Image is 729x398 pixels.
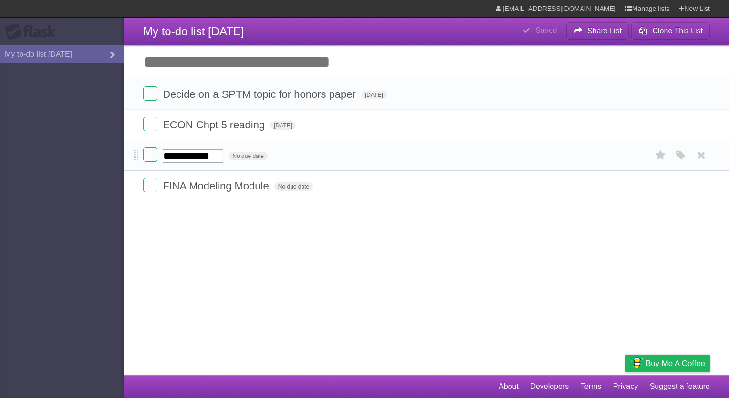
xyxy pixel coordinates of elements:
[535,26,557,34] b: Saved
[630,355,643,371] img: Buy me a coffee
[652,27,703,35] b: Clone This List
[646,355,705,372] span: Buy me a coffee
[499,377,519,396] a: About
[581,377,602,396] a: Terms
[270,121,296,130] span: [DATE]
[530,377,569,396] a: Developers
[163,88,358,100] span: Decide on a SPTM topic for honors paper
[163,180,271,192] span: FINA Modeling Module
[613,377,638,396] a: Privacy
[631,22,710,40] button: Clone This List
[229,152,267,160] span: No due date
[587,27,622,35] b: Share List
[143,86,157,101] label: Done
[274,182,313,191] span: No due date
[143,147,157,162] label: Done
[143,117,157,131] label: Done
[652,147,670,163] label: Star task
[361,91,387,99] span: [DATE]
[5,23,62,41] div: Flask
[143,178,157,192] label: Done
[650,377,710,396] a: Suggest a feature
[625,355,710,372] a: Buy me a coffee
[143,25,244,38] span: My to-do list [DATE]
[163,119,267,131] span: ECON Chpt 5 reading
[566,22,629,40] button: Share List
